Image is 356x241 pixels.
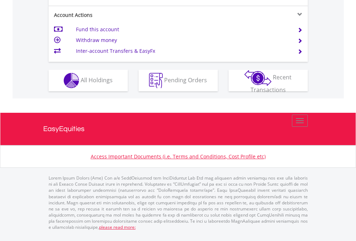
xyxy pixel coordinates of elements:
[76,35,289,46] td: Withdraw money
[76,24,289,35] td: Fund this account
[76,46,289,56] td: Inter-account Transfers & EasyFx
[64,73,79,88] img: holdings-wht.png
[99,224,136,230] a: please read more:
[49,70,128,91] button: All Holdings
[91,153,266,160] a: Access Important Documents (i.e. Terms and Conditions, Cost Profile etc)
[49,11,178,19] div: Account Actions
[49,175,308,230] p: Lorem Ipsum Dolors (Ame) Con a/e SeddOeiusmod tem InciDiduntut Lab Etd mag aliquaen admin veniamq...
[81,76,113,84] span: All Holdings
[139,70,218,91] button: Pending Orders
[164,76,207,84] span: Pending Orders
[149,73,163,88] img: pending_instructions-wht.png
[229,70,308,91] button: Recent Transactions
[43,113,313,145] a: EasyEquities
[244,70,271,86] img: transactions-zar-wht.png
